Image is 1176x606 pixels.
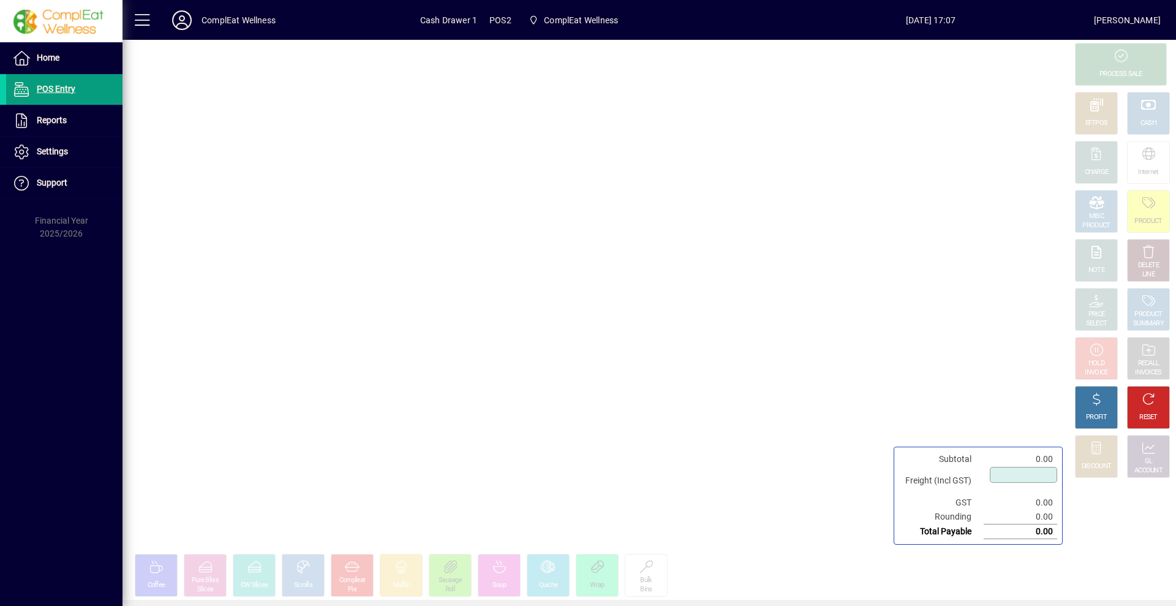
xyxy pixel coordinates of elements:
div: [PERSON_NAME] [1094,10,1161,30]
div: SUMMARY [1133,319,1164,328]
div: Sausage [439,576,462,585]
div: DELETE [1138,261,1159,270]
div: GL [1145,457,1153,466]
span: ComplEat Wellness [524,9,623,31]
div: SELECT [1086,319,1107,328]
div: MISC [1089,212,1104,221]
div: Pie [348,585,356,594]
div: HOLD [1088,359,1104,368]
a: Support [6,168,123,199]
td: 0.00 [984,452,1057,466]
div: ACCOUNT [1134,466,1163,475]
td: Total Payable [899,525,984,539]
div: Wrap [590,581,604,590]
div: Scrolls [294,581,312,590]
td: 0.00 [984,496,1057,510]
div: Coffee [148,581,165,590]
div: RESET [1139,413,1158,422]
div: CASH [1140,119,1156,128]
a: Settings [6,137,123,167]
div: LINE [1142,270,1155,279]
div: PRODUCT [1082,221,1110,230]
div: PRICE [1088,310,1105,319]
div: Bins [640,585,652,594]
div: Muffin [393,581,410,590]
div: CW Slices [241,581,268,590]
button: Profile [162,9,202,31]
a: Home [6,43,123,74]
td: 0.00 [984,525,1057,539]
span: ComplEat Wellness [544,10,618,30]
div: PRODUCT [1134,310,1162,319]
div: PRODUCT [1134,217,1162,226]
div: Slices [197,585,214,594]
div: PROFIT [1086,413,1107,422]
div: ComplEat Wellness [202,10,276,30]
div: PROCESS SALE [1099,70,1142,79]
a: Reports [6,105,123,136]
div: Soup [492,581,506,590]
div: CHARGE [1085,168,1109,177]
div: Quiche [539,581,558,590]
span: Support [37,178,67,187]
div: INVOICES [1135,368,1161,377]
td: 0.00 [984,510,1057,525]
div: DISCOUNT [1082,462,1111,471]
span: [DATE] 17:07 [767,10,1094,30]
div: Pure Bliss [192,576,219,585]
span: Reports [37,115,67,125]
div: EFTPOS [1085,119,1108,128]
div: NOTE [1088,266,1104,275]
td: GST [899,496,984,510]
div: Internet [1138,168,1158,177]
div: Roll [445,585,455,594]
span: POS2 [489,10,511,30]
span: Settings [37,146,68,156]
td: Rounding [899,510,984,525]
div: Compleat [339,576,365,585]
div: Bulk [640,576,652,585]
td: Subtotal [899,452,984,466]
div: INVOICE [1085,368,1107,377]
td: Freight (Incl GST) [899,466,984,496]
span: POS Entry [37,84,75,94]
span: Cash Drawer 1 [420,10,477,30]
div: RECALL [1138,359,1159,368]
span: Home [37,53,59,62]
